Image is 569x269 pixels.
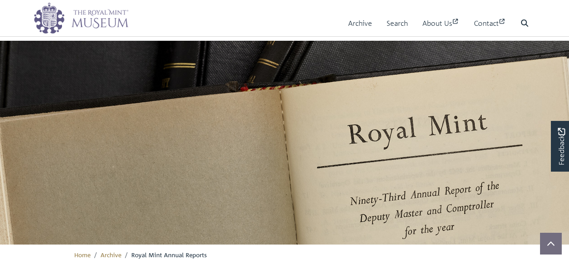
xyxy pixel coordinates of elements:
[131,250,207,259] span: Royal Mint Annual Reports
[33,2,129,34] img: logo_wide.png
[387,10,408,36] a: Search
[100,250,121,259] a: Archive
[74,250,91,259] a: Home
[348,10,372,36] a: Archive
[422,10,459,36] a: About Us
[556,128,567,166] span: Feedback
[551,121,569,172] a: Would you like to provide feedback?
[474,10,506,36] a: Contact
[540,233,562,255] button: Scroll to top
